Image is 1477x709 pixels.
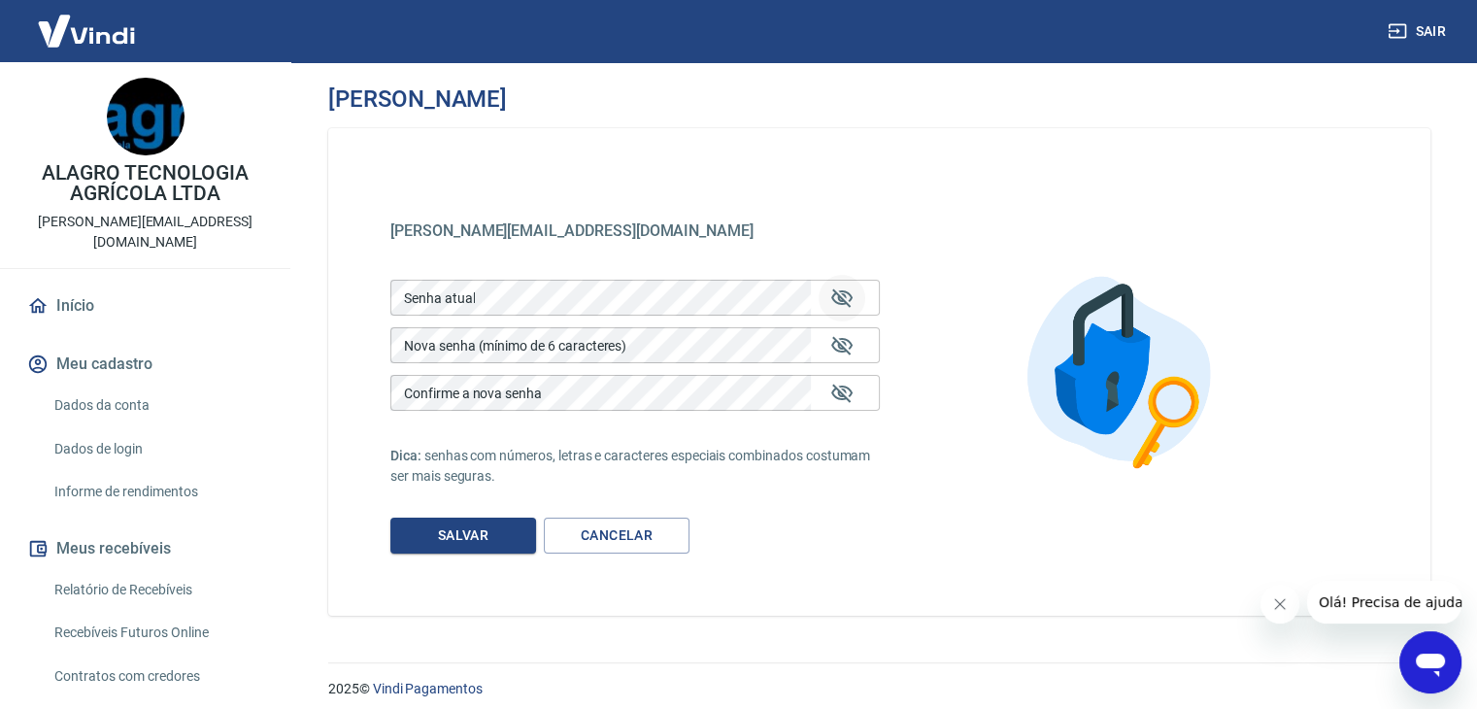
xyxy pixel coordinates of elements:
[1384,14,1454,50] button: Sair
[47,429,267,469] a: Dados de login
[47,472,267,512] a: Informe de rendimentos
[819,322,865,369] button: Mostrar/esconder senha
[47,657,267,696] a: Contratos com credores
[390,448,424,463] span: Dica:
[23,285,267,327] a: Início
[47,386,267,425] a: Dados da conta
[390,446,880,487] p: senhas com números, letras e caracteres especiais combinados costumam ser mais seguras.
[47,613,267,653] a: Recebíveis Futuros Online
[1260,585,1299,624] iframe: Fechar mensagem
[12,14,163,29] span: Olá! Precisa de ajuda?
[819,370,865,417] button: Mostrar/esconder senha
[1399,631,1461,693] iframe: Botão para abrir a janela de mensagens
[107,78,185,155] img: 3190df63-252c-4854-a85d-feebcd73cc0a.jpeg
[328,679,1430,699] p: 2025 ©
[373,681,483,696] a: Vindi Pagamentos
[16,212,275,253] p: [PERSON_NAME][EMAIL_ADDRESS][DOMAIN_NAME]
[390,518,536,554] button: Salvar
[1001,250,1246,494] img: Alterar senha
[819,275,865,321] button: Mostrar/esconder senha
[1307,581,1461,624] iframe: Mensagem da empresa
[390,221,754,240] span: [PERSON_NAME][EMAIL_ADDRESS][DOMAIN_NAME]
[23,343,267,386] button: Meu cadastro
[47,570,267,610] a: Relatório de Recebíveis
[328,85,507,113] h3: [PERSON_NAME]
[544,518,689,554] a: Cancelar
[23,1,150,60] img: Vindi
[23,527,267,570] button: Meus recebíveis
[16,163,275,204] p: ALAGRO TECNOLOGIA AGRÍCOLA LTDA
